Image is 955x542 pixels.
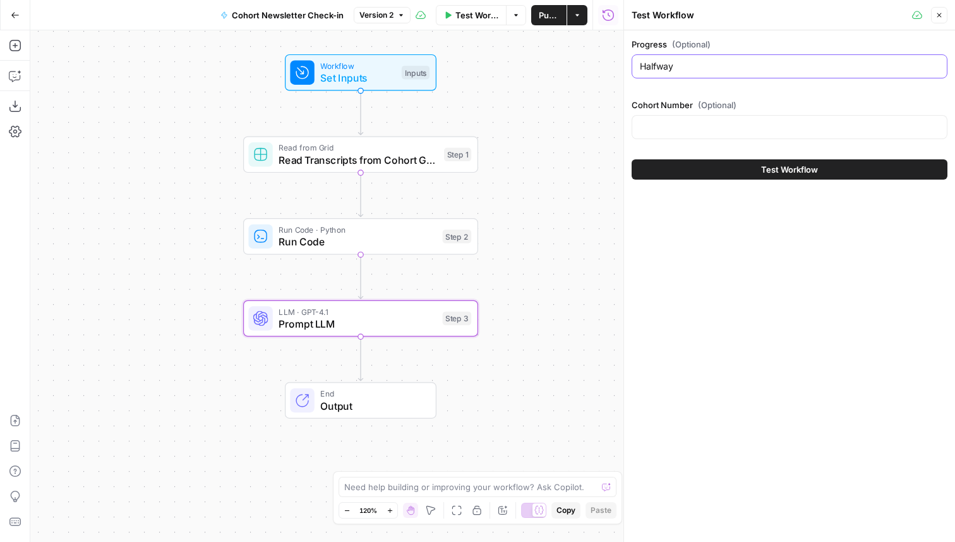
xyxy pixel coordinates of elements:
span: Set Inputs [320,70,395,85]
span: 120% [359,505,377,515]
span: Run Code · Python [279,224,436,236]
div: Run Code · PythonRun CodeStep 2 [243,218,478,255]
span: Run Code [279,234,436,249]
div: Step 2 [443,230,472,243]
label: Progress [632,38,947,51]
label: Cohort Number [632,99,947,111]
div: Step 1 [444,148,471,162]
span: End [320,388,423,400]
span: LLM · GPT-4.1 [279,305,436,317]
div: Inputs [402,66,429,80]
button: Test Workflow [632,159,947,180]
span: Read Transcripts from Cohort Grid [279,152,438,168]
span: (Optional) [698,99,736,111]
span: Test Workflow [455,9,498,22]
div: Read from GridRead Transcripts from Cohort GridStep 1 [243,137,478,173]
button: Paste [586,502,616,519]
span: Test Workflow [761,163,818,176]
span: Prompt LLM [279,316,436,331]
span: Paste [591,505,611,516]
div: EndOutput [243,382,478,419]
span: Cohort Newsletter Check-in [232,9,344,22]
div: Step 3 [443,312,472,326]
span: Output [320,398,423,414]
g: Edge from step_3 to end [358,336,363,381]
span: Workflow [320,59,395,71]
button: Copy [551,502,580,519]
span: (Optional) [672,38,711,51]
div: WorkflowSet InputsInputs [243,54,478,91]
span: Read from Grid [279,142,438,154]
span: Version 2 [359,9,393,21]
span: Copy [556,505,575,516]
g: Edge from step_1 to step_2 [358,173,363,217]
button: Test Workflow [436,5,506,25]
div: LLM · GPT-4.1Prompt LLMStep 3 [243,300,478,337]
button: Version 2 [354,7,411,23]
g: Edge from step_2 to step_3 [358,255,363,299]
button: Cohort Newsletter Check-in [213,5,351,25]
g: Edge from start to step_1 [358,91,363,135]
span: Publish [539,9,559,22]
button: Publish [531,5,567,25]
